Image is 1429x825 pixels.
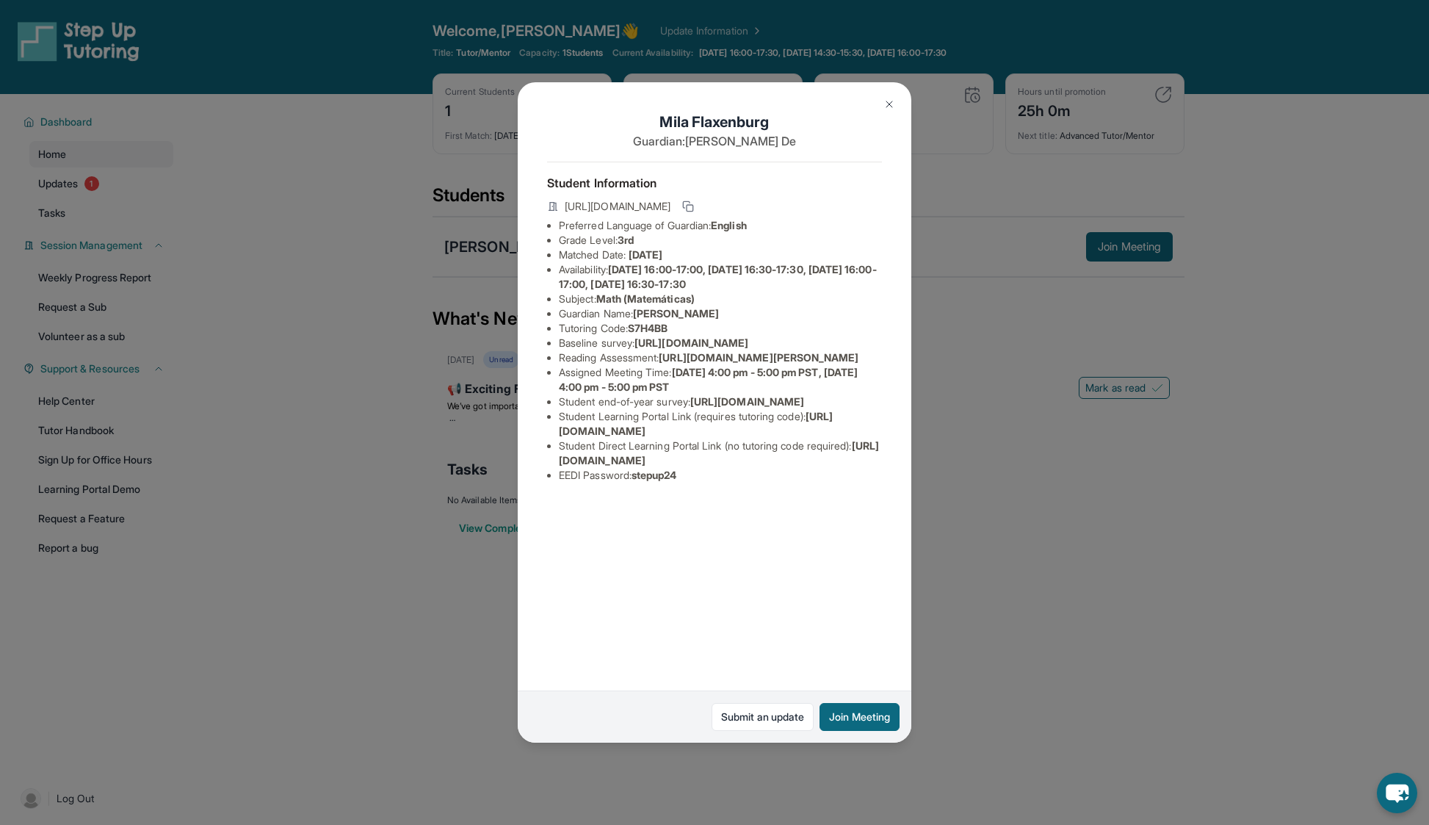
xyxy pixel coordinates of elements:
li: Preferred Language of Guardian: [559,218,882,233]
span: [DATE] 16:00-17:00, [DATE] 16:30-17:30, [DATE] 16:00-17:00, [DATE] 16:30-17:30 [559,263,877,290]
li: Reading Assessment : [559,350,882,365]
span: [URL][DOMAIN_NAME][PERSON_NAME] [659,351,858,364]
li: Student end-of-year survey : [559,395,882,409]
a: Submit an update [712,703,814,731]
span: S7H4BB [628,322,668,334]
img: Close Icon [883,98,895,110]
span: 3rd [618,234,634,246]
span: English [711,219,747,231]
li: Grade Level: [559,233,882,248]
li: Availability: [559,262,882,292]
li: Subject : [559,292,882,306]
li: Student Direct Learning Portal Link (no tutoring code required) : [559,439,882,468]
button: Copy link [679,198,697,215]
li: EEDI Password : [559,468,882,483]
li: Tutoring Code : [559,321,882,336]
h4: Student Information [547,174,882,192]
li: Student Learning Portal Link (requires tutoring code) : [559,409,882,439]
span: Math (Matemáticas) [596,292,695,305]
li: Guardian Name : [559,306,882,321]
span: [URL][DOMAIN_NAME] [634,336,748,349]
li: Assigned Meeting Time : [559,365,882,395]
span: [DATE] 4:00 pm - 5:00 pm PST, [DATE] 4:00 pm - 5:00 pm PST [559,366,858,393]
p: Guardian: [PERSON_NAME] De [547,132,882,150]
button: Join Meeting [820,703,900,731]
h1: Mila Flaxenburg [547,112,882,132]
button: chat-button [1377,773,1417,813]
span: [URL][DOMAIN_NAME] [565,199,670,214]
span: [URL][DOMAIN_NAME] [690,395,804,408]
span: [PERSON_NAME] [633,307,719,320]
span: [DATE] [629,248,662,261]
span: stepup24 [632,469,677,481]
li: Baseline survey : [559,336,882,350]
li: Matched Date: [559,248,882,262]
